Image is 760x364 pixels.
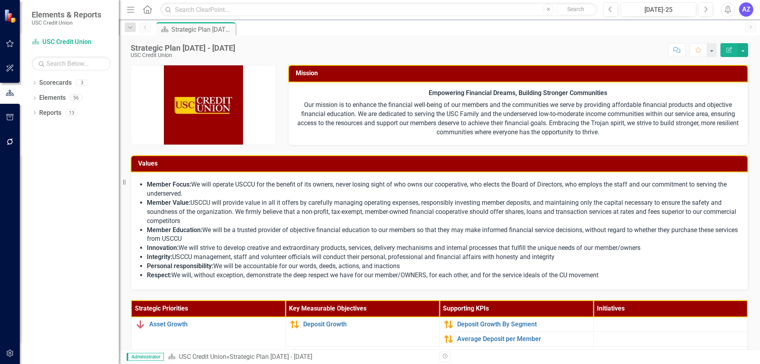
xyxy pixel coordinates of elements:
strong: Member Education: [147,226,202,234]
img: Caution [444,320,453,329]
button: AZ [739,2,753,17]
a: Deposit Growth [303,321,435,328]
p: Our mission is to enhance the financial well-being of our members and the communities we serve by... [296,99,740,137]
div: Strategic Plan [DATE] - [DATE] [131,44,235,52]
li: We will strive to develop creative and extraordinary products, services, delivery mechanisms and ... [147,244,740,253]
li: We will, without exception, demonstrate the deep respect we have for our member/OWNERS, for each ... [147,271,740,280]
div: Strategic Plan [DATE] - [DATE] [230,353,312,360]
a: Elements [39,93,66,103]
a: USC Credit Union [32,38,111,47]
td: Double-Click to Edit Right Click for Context Menu [285,317,439,347]
a: Scorecards [39,78,72,88]
li: We will be a trusted provider of objective financial education to our members so that they may ma... [147,226,740,244]
img: ClearPoint Strategy [4,9,18,23]
button: Search [556,4,595,15]
div: USC Credit Union [131,52,235,58]
span: Elements & Reports [32,10,101,19]
li: We will operate USCCU for the benefit of its owners, never losing sight of who owns our cooperati... [147,180,740,198]
div: » [168,353,433,362]
img: Caution [290,320,299,329]
td: Double-Click to Edit Right Click for Context Menu [439,317,593,332]
td: Double-Click to Edit Right Click for Context Menu [439,332,593,346]
h3: Values [138,160,743,167]
a: Deposit Growth By Segment [457,321,589,328]
img: No Information [290,349,299,358]
div: 13 [65,109,78,116]
img: Caution [444,349,453,358]
li: USCCU will provide value in all it offers by carefully managing operating expenses, responsibly i... [147,198,740,226]
div: 3 [76,80,88,86]
input: Search Below... [32,57,111,71]
h3: Mission [296,70,744,77]
strong: Respect: [147,271,171,279]
strong: Innovation: [147,244,179,252]
img: Caution [444,334,453,344]
button: [DATE]-25 [620,2,696,17]
strong: Empowering Financial Dreams, Building Stronger Communities [429,89,607,97]
li: USCCU management, staff and volunteer officials will conduct their personal, professional and fin... [147,253,740,262]
small: USC Credit Union [32,19,101,26]
a: Asset Growth [149,321,281,328]
strong: Personal responsibility: [147,262,213,270]
a: Reports [39,109,61,118]
div: [DATE]-25 [623,5,693,15]
div: Strategic Plan [DATE] - [DATE] [171,25,234,34]
strong: Member Value: [147,199,190,206]
strong: Integrity: [147,253,172,261]
td: Double-Click to Edit Right Click for Context Menu [439,346,593,361]
img: USC Credit Union | LinkedIn [164,65,243,145]
div: 56 [70,95,82,101]
span: Search [567,6,584,12]
span: Administrator [127,353,164,361]
a: Average Deposit per Member [457,335,589,343]
img: Below Plan [136,320,145,329]
li: We will be accountable for our words, deeds, actions, and inactions [147,262,740,271]
a: USC Credit Union [179,353,226,360]
strong: Member Focus: [147,181,191,188]
input: Search ClearPoint... [160,3,597,17]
